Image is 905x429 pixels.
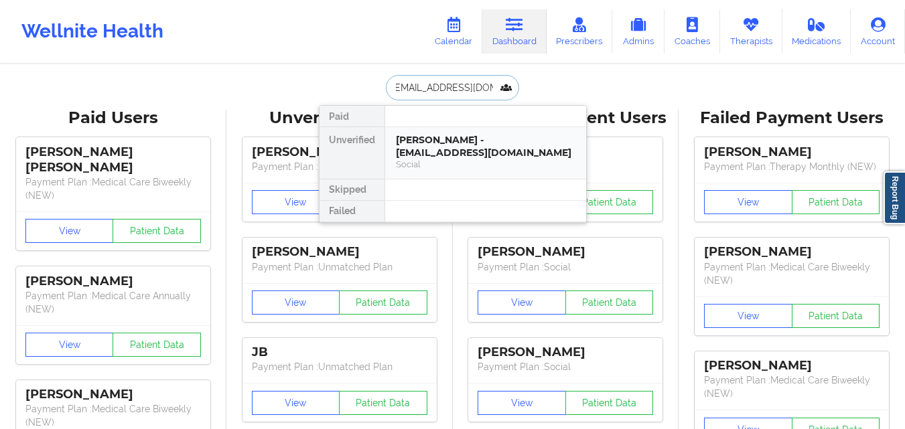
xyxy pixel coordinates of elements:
div: [PERSON_NAME] [478,244,653,260]
button: View [478,290,566,315]
div: Paid Users [9,108,217,128]
p: Payment Plan : Social [478,360,653,373]
button: Patient Data [792,304,880,328]
div: Failed Payment Users [688,108,896,128]
div: [PERSON_NAME] [25,274,201,289]
button: Patient Data [565,391,654,415]
div: JB [252,345,427,360]
button: Patient Data [565,290,654,315]
div: Paid [320,106,385,127]
a: Medications [782,9,851,54]
button: View [252,391,340,415]
div: [PERSON_NAME] [25,387,201,402]
p: Payment Plan : Unmatched Plan [252,160,427,173]
div: Unverified Users [236,108,443,128]
p: Payment Plan : Medical Care Biweekly (NEW) [25,175,201,202]
p: Payment Plan : Social [478,260,653,274]
div: [PERSON_NAME] [478,345,653,360]
div: Failed [320,201,385,222]
div: [PERSON_NAME] [252,244,427,260]
button: Patient Data [113,333,201,357]
div: Unverified [320,127,385,179]
button: Patient Data [565,190,654,214]
div: Skipped [320,179,385,201]
button: Patient Data [339,391,427,415]
div: [PERSON_NAME] [252,145,427,160]
button: View [704,304,792,328]
div: [PERSON_NAME] [PERSON_NAME] [25,145,201,175]
a: Dashboard [482,9,547,54]
div: Social [396,159,575,170]
a: Account [851,9,905,54]
div: [PERSON_NAME] [704,358,880,373]
button: View [252,290,340,315]
button: View [704,190,792,214]
button: View [478,391,566,415]
button: Patient Data [113,219,201,243]
a: Report Bug [884,171,905,224]
p: Payment Plan : Medical Care Annually (NEW) [25,289,201,316]
a: Prescribers [547,9,613,54]
p: Payment Plan : Medical Care Biweekly (NEW) [704,373,880,400]
p: Payment Plan : Therapy Monthly (NEW) [704,160,880,173]
p: Payment Plan : Unmatched Plan [252,360,427,373]
button: Patient Data [339,290,427,315]
div: [PERSON_NAME] - [EMAIL_ADDRESS][DOMAIN_NAME] [396,134,575,159]
div: [PERSON_NAME] [704,244,880,260]
a: Calendar [425,9,482,54]
a: Admins [612,9,665,54]
button: View [252,190,340,214]
button: Patient Data [792,190,880,214]
p: Payment Plan : Medical Care Biweekly (NEW) [704,260,880,287]
p: Payment Plan : Medical Care Biweekly (NEW) [25,402,201,429]
button: View [25,333,114,357]
button: View [25,219,114,243]
div: [PERSON_NAME] [704,145,880,160]
a: Therapists [720,9,782,54]
p: Payment Plan : Unmatched Plan [252,260,427,274]
a: Coaches [665,9,720,54]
